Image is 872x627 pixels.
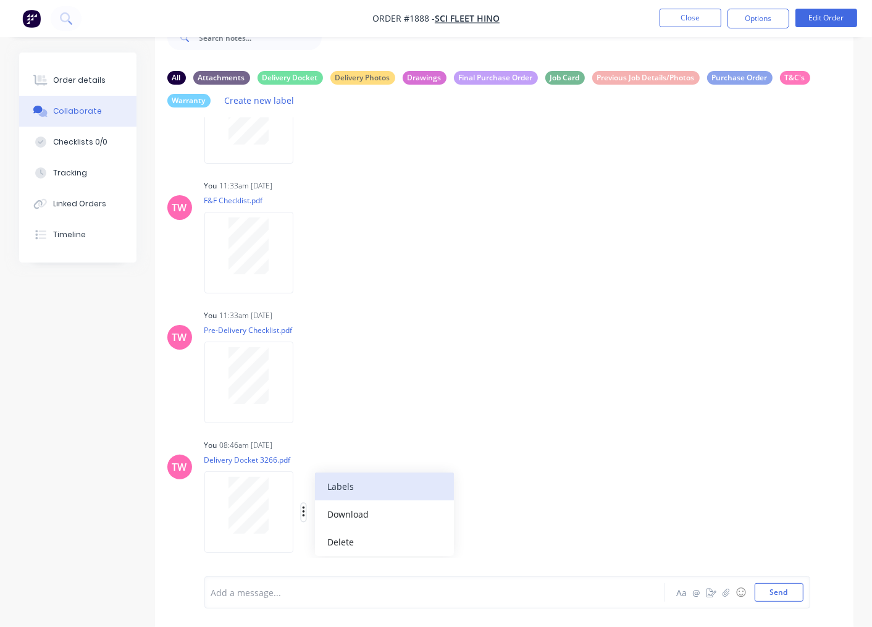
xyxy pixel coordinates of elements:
button: Create new label [218,92,301,109]
div: Delivery Docket [258,71,323,85]
button: Close [660,9,721,27]
div: Attachments [193,71,250,85]
div: Final Purchase Order [454,71,538,85]
div: 08:46am [DATE] [220,440,273,451]
div: 11:33am [DATE] [220,310,273,321]
div: Linked Orders [53,198,106,209]
div: Collaborate [53,106,102,117]
button: Linked Orders [19,188,136,219]
div: Tracking [53,167,87,179]
button: ☺ [734,585,748,600]
input: Search notes... [199,25,322,50]
img: Factory [22,9,41,28]
button: Checklists 0/0 [19,127,136,158]
button: Collaborate [19,96,136,127]
button: Labels [315,473,454,500]
div: You [204,440,217,451]
a: Sci Fleet Hino [435,13,500,25]
div: T&C's [780,71,810,85]
div: All [167,71,186,85]
div: Purchase Order [707,71,773,85]
div: You [204,310,217,321]
p: Delivery Docket 3266.pdf [204,455,431,465]
button: Tracking [19,158,136,188]
p: Pre-Delivery Checklist.pdf [204,325,306,335]
button: Order details [19,65,136,96]
button: Aa [674,585,689,600]
button: @ [689,585,704,600]
div: Checklists 0/0 [53,137,107,148]
button: Options [727,9,789,28]
button: Timeline [19,219,136,250]
div: Drawings [403,71,446,85]
button: Delete [315,528,454,556]
div: Previous Job Details/Photos [592,71,700,85]
div: TW [172,200,187,215]
div: 11:33am [DATE] [220,180,273,191]
button: Edit Order [795,9,857,27]
div: Warranty [167,94,211,107]
p: F&F Checklist.pdf [204,195,306,206]
div: Job Card [545,71,585,85]
div: TW [172,330,187,345]
div: You [204,180,217,191]
button: Send [755,583,803,602]
span: Order #1888 - [372,13,435,25]
button: Download [315,500,454,528]
div: Timeline [53,229,86,240]
div: TW [172,460,187,474]
div: Delivery Photos [330,71,395,85]
div: Order details [53,75,106,86]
